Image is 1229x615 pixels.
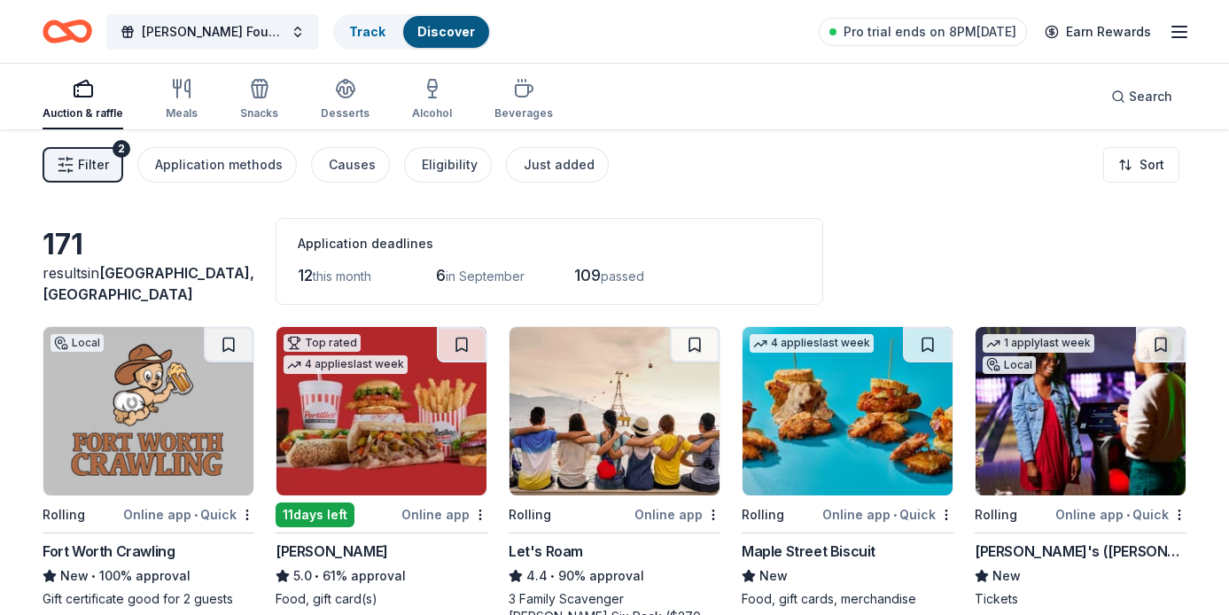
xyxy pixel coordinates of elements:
[526,565,548,587] span: 4.4
[524,154,595,175] div: Just added
[166,71,198,129] button: Meals
[276,502,354,527] div: 11 days left
[436,266,446,284] span: 6
[276,590,487,608] div: Food, gift card(s)
[43,262,254,305] div: results
[43,541,175,562] div: Fort Worth Crawling
[313,269,371,284] span: this month
[91,569,96,583] span: •
[311,147,390,183] button: Causes
[123,503,254,525] div: Online app Quick
[333,14,491,50] button: TrackDiscover
[1129,86,1172,107] span: Search
[329,154,376,175] div: Causes
[1034,16,1162,48] a: Earn Rewards
[976,327,1186,495] img: Image for Andy B's (Denton)
[422,154,478,175] div: Eligibility
[315,569,319,583] span: •
[1103,147,1179,183] button: Sort
[975,590,1186,608] div: Tickets
[975,541,1186,562] div: [PERSON_NAME]'s ([PERSON_NAME])
[574,266,601,284] span: 109
[276,326,487,608] a: Image for Portillo'sTop rated4 applieslast week11days leftOnline app[PERSON_NAME]5.0•61% approval...
[43,327,253,495] img: Image for Fort Worth Crawling
[1126,508,1130,522] span: •
[509,327,720,495] img: Image for Let's Roam
[194,508,198,522] span: •
[78,154,109,175] span: Filter
[893,508,897,522] span: •
[43,590,254,608] div: Gift certificate good for 2 guests
[43,264,254,303] span: in
[412,71,452,129] button: Alcohol
[844,21,1016,43] span: Pro trial ends on 8PM[DATE]
[276,541,388,562] div: [PERSON_NAME]
[634,503,720,525] div: Online app
[417,24,475,39] a: Discover
[975,504,1017,525] div: Rolling
[43,504,85,525] div: Rolling
[60,565,89,587] span: New
[321,106,369,121] div: Desserts
[298,266,313,284] span: 12
[742,590,953,608] div: Food, gift cards, merchandise
[113,140,130,158] div: 2
[142,21,284,43] span: [PERSON_NAME] Foundation presents The Howdy Gala
[446,269,525,284] span: in September
[321,71,369,129] button: Desserts
[975,326,1186,608] a: Image for Andy B's (Denton)1 applylast weekLocalRollingOnline app•Quick[PERSON_NAME]'s ([PERSON_N...
[166,106,198,121] div: Meals
[401,503,487,525] div: Online app
[298,233,801,254] div: Application deadlines
[240,71,278,129] button: Snacks
[43,106,123,121] div: Auction & raffle
[494,71,553,129] button: Beverages
[412,106,452,121] div: Alcohol
[43,11,92,52] a: Home
[742,504,784,525] div: Rolling
[43,227,254,262] div: 171
[742,326,953,608] a: Image for Maple Street Biscuit4 applieslast weekRollingOnline app•QuickMaple Street BiscuitNewFoo...
[601,269,644,284] span: passed
[1140,154,1164,175] span: Sort
[276,565,487,587] div: 61% approval
[509,504,551,525] div: Rolling
[819,18,1027,46] a: Pro trial ends on 8PM[DATE]
[349,24,385,39] a: Track
[284,334,361,352] div: Top rated
[494,106,553,121] div: Beverages
[155,154,283,175] div: Application methods
[983,356,1036,374] div: Local
[822,503,953,525] div: Online app Quick
[506,147,609,183] button: Just added
[284,355,408,374] div: 4 applies last week
[550,569,555,583] span: •
[43,71,123,129] button: Auction & raffle
[1055,503,1186,525] div: Online app Quick
[240,106,278,121] div: Snacks
[759,565,788,587] span: New
[1097,79,1186,114] button: Search
[43,326,254,608] a: Image for Fort Worth CrawlingLocalRollingOnline app•QuickFort Worth CrawlingNew•100% approvalGift...
[51,334,104,352] div: Local
[293,565,312,587] span: 5.0
[137,147,297,183] button: Application methods
[43,147,123,183] button: Filter2
[404,147,492,183] button: Eligibility
[276,327,486,495] img: Image for Portillo's
[743,327,953,495] img: Image for Maple Street Biscuit
[983,334,1094,353] div: 1 apply last week
[750,334,874,353] div: 4 applies last week
[106,14,319,50] button: [PERSON_NAME] Foundation presents The Howdy Gala
[43,264,254,303] span: [GEOGRAPHIC_DATA], [GEOGRAPHIC_DATA]
[742,541,875,562] div: Maple Street Biscuit
[509,565,720,587] div: 90% approval
[509,541,583,562] div: Let's Roam
[992,565,1021,587] span: New
[43,565,254,587] div: 100% approval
